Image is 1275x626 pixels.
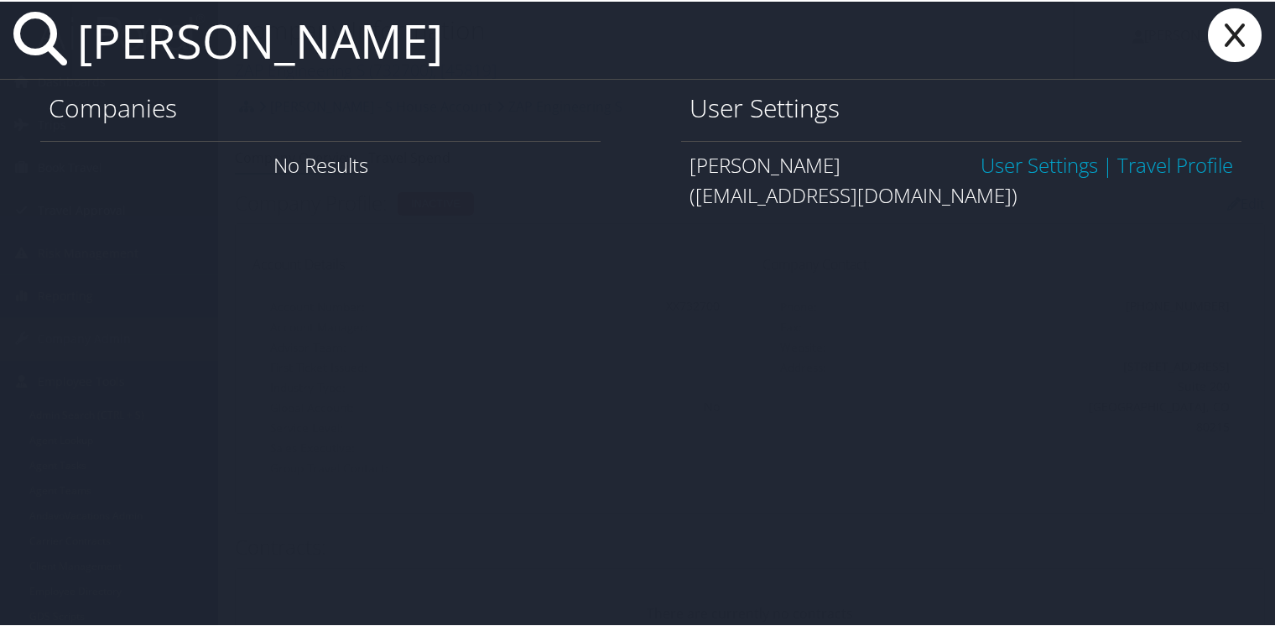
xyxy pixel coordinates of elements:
[49,89,592,124] h1: Companies
[690,179,1233,209] div: ([EMAIL_ADDRESS][DOMAIN_NAME])
[1098,149,1117,177] span: |
[1117,149,1233,177] a: View OBT Profile
[690,89,1233,124] h1: User Settings
[981,149,1098,177] a: User Settings
[40,139,601,187] div: No Results
[690,149,840,177] span: [PERSON_NAME]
